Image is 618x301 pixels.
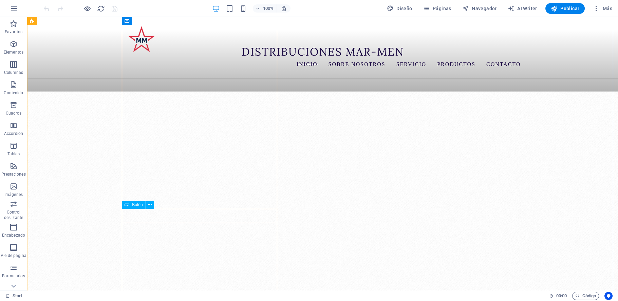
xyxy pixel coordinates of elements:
[384,3,415,14] div: Diseño (Ctrl+Alt+Y)
[4,90,23,96] p: Contenido
[572,292,599,300] button: Código
[561,293,562,298] span: :
[549,292,567,300] h6: Tiempo de la sesión
[387,5,412,12] span: Diseño
[508,5,537,12] span: AI Writer
[420,3,454,14] button: Páginas
[253,4,277,13] button: 100%
[4,131,23,136] p: Accordion
[545,3,585,14] button: Publicar
[384,3,415,14] button: Diseño
[460,3,500,14] button: Navegador
[556,292,567,300] span: 00 00
[505,3,540,14] button: AI Writer
[604,292,613,300] button: Usercentrics
[2,273,25,279] p: Formularios
[263,4,274,13] h6: 100%
[575,292,596,300] span: Código
[4,49,23,55] p: Elementos
[462,5,497,12] span: Navegador
[4,70,23,75] p: Columnas
[281,5,287,12] i: Al redimensionar, ajustar el nivel de zoom automáticamente para ajustarse al dispositivo elegido.
[4,192,23,197] p: Imágenes
[97,5,105,13] i: Volver a cargar página
[5,292,22,300] a: Haz clic para cancelar la selección y doble clic para abrir páginas
[6,111,22,116] p: Cuadros
[97,4,105,13] button: reload
[5,29,22,35] p: Favoritos
[1,253,26,258] p: Pie de página
[593,5,612,12] span: Más
[2,233,25,238] p: Encabezado
[590,3,615,14] button: Más
[423,5,451,12] span: Páginas
[551,5,580,12] span: Publicar
[7,151,20,157] p: Tablas
[1,172,25,177] p: Prestaciones
[132,203,143,207] span: Botón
